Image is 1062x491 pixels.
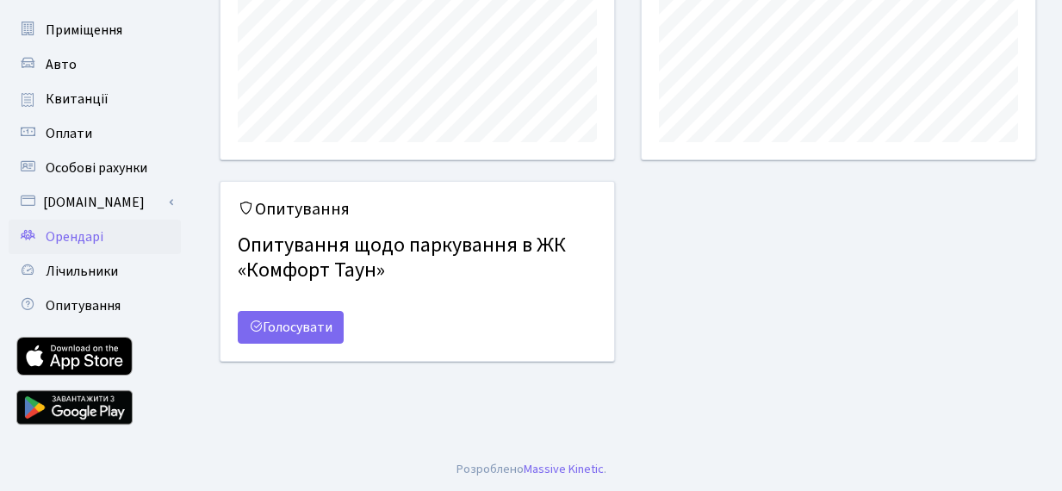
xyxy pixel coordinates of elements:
[9,185,181,220] a: [DOMAIN_NAME]
[9,220,181,254] a: Орендарі
[238,227,597,290] h4: Опитування щодо паркування в ЖК «Комфорт Таун»
[238,199,597,220] h5: Опитування
[46,124,92,143] span: Оплати
[456,460,606,479] div: .
[9,116,181,151] a: Оплати
[9,289,181,323] a: Опитування
[9,13,181,47] a: Приміщення
[9,254,181,289] a: Лічильники
[9,82,181,116] a: Квитанції
[9,47,181,82] a: Авто
[46,262,118,281] span: Лічильники
[46,296,121,315] span: Опитування
[9,151,181,185] a: Особові рахунки
[46,158,147,177] span: Особові рахунки
[46,55,77,74] span: Авто
[238,311,344,344] a: Голосувати
[46,90,109,109] span: Квитанції
[524,460,604,478] a: Massive Kinetic
[46,21,122,40] span: Приміщення
[46,227,103,246] span: Орендарі
[456,460,524,478] a: Розроблено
